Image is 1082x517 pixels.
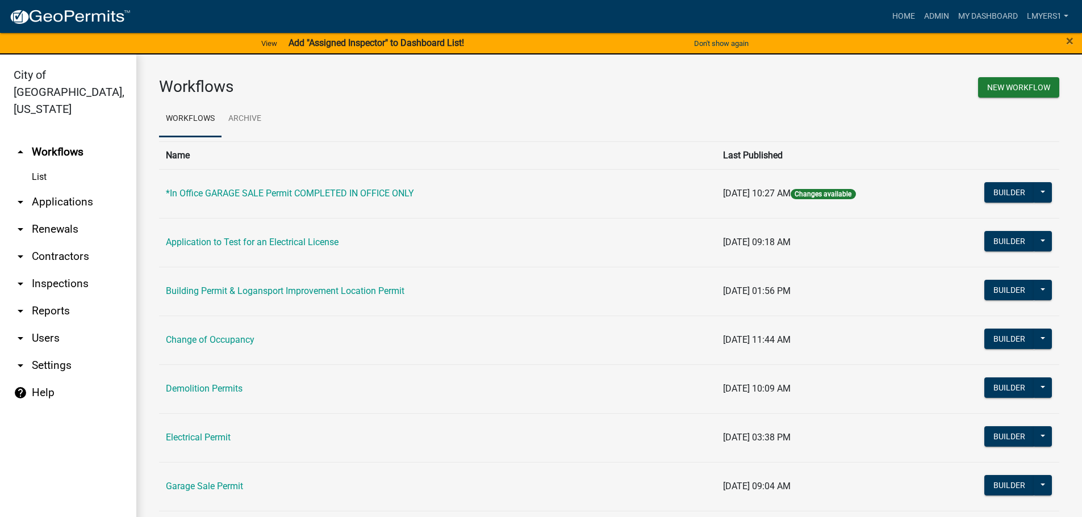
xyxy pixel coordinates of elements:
[984,426,1034,447] button: Builder
[888,6,920,27] a: Home
[166,481,243,491] a: Garage Sale Permit
[14,250,27,263] i: arrow_drop_down
[159,77,601,96] h3: Workflows
[14,304,27,318] i: arrow_drop_down
[159,141,716,169] th: Name
[159,101,222,137] a: Workflows
[984,231,1034,251] button: Builder
[690,34,753,53] button: Don't show again
[166,334,254,345] a: Change of Occupancy
[166,188,414,199] a: *In Office GARAGE SALE Permit COMPLETED IN OFFICE ONLY
[723,188,791,199] span: [DATE] 10:27 AM
[166,237,339,247] a: Application to Test for an Electrical License
[14,386,27,400] i: help
[723,334,791,345] span: [DATE] 11:44 AM
[166,432,231,443] a: Electrical Permit
[222,101,268,137] a: Archive
[166,383,243,394] a: Demolition Permits
[1066,33,1073,49] span: ×
[257,34,282,53] a: View
[14,277,27,291] i: arrow_drop_down
[954,6,1022,27] a: My Dashboard
[723,237,791,247] span: [DATE] 09:18 AM
[984,377,1034,398] button: Builder
[978,77,1059,98] button: New Workflow
[14,359,27,372] i: arrow_drop_down
[723,285,791,296] span: [DATE] 01:56 PM
[984,280,1034,300] button: Builder
[791,189,855,199] span: Changes available
[984,329,1034,349] button: Builder
[723,383,791,394] span: [DATE] 10:09 AM
[166,285,404,296] a: Building Permit & Logansport Improvement Location Permit
[984,475,1034,495] button: Builder
[723,432,791,443] span: [DATE] 03:38 PM
[984,182,1034,203] button: Builder
[14,195,27,209] i: arrow_drop_down
[920,6,954,27] a: Admin
[289,37,464,48] strong: Add "Assigned Inspector" to Dashboard List!
[723,481,791,491] span: [DATE] 09:04 AM
[14,331,27,345] i: arrow_drop_down
[14,145,27,159] i: arrow_drop_up
[716,141,935,169] th: Last Published
[14,222,27,236] i: arrow_drop_down
[1022,6,1073,27] a: lmyers1
[1066,34,1073,48] button: Close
